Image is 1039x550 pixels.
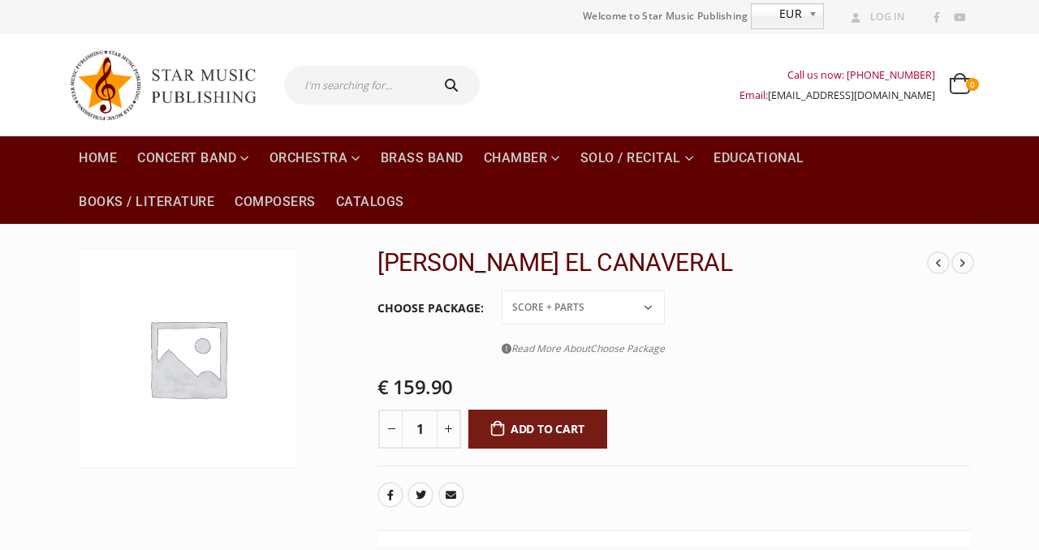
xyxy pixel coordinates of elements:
a: Youtube [949,7,970,28]
a: Concert Band [127,136,259,180]
input: Product quantity [402,410,438,449]
a: Solo / Recital [571,136,704,180]
a: Brass Band [371,136,473,180]
label: Choose Package [377,291,484,325]
button: + [437,410,461,449]
span: EUR [752,4,802,24]
a: Twitter [407,482,433,508]
a: Read More AboutChoose Package [502,338,665,359]
div: Email: [739,85,935,105]
a: Books / Literature [69,180,224,224]
span: € [377,373,389,400]
span: Choose Package [590,342,665,355]
a: Log In [845,6,905,28]
bdi: 159.90 [377,373,453,400]
a: Catalogs [326,180,414,224]
div: Call us now: [PHONE_NUMBER] [739,65,935,85]
a: Educational [704,136,814,180]
h2: [PERSON_NAME] EL CANAVERAL [377,248,928,277]
img: placeholder [79,249,297,467]
a: Facebook [926,7,947,28]
img: Star Music Publishing [69,42,272,128]
a: Composers [225,180,325,224]
button: Search [428,66,480,105]
span: 0 [966,78,979,91]
button: - [378,410,403,449]
input: I'm searching for... [284,66,428,105]
a: Home [69,136,127,180]
a: Facebook [377,482,403,508]
span: Welcome to Star Music Publishing [583,4,748,28]
a: Chamber [474,136,570,180]
a: Orchestra [260,136,370,180]
a: [EMAIL_ADDRESS][DOMAIN_NAME] [768,88,935,102]
button: Add to cart [468,410,607,449]
a: Email [438,482,464,508]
